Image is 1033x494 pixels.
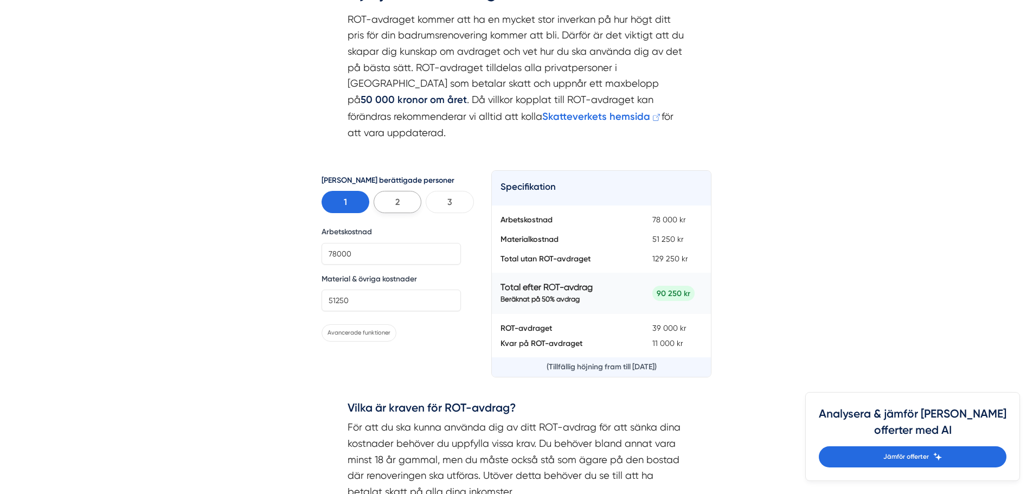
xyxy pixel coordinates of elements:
p: Total efter ROT-avdrag [501,281,626,293]
div: (Tillfällig höjning fram till [DATE]) [492,357,711,377]
div: 78 000 kr [644,214,711,225]
span: Jämför offerter [883,452,929,462]
button: 3 [426,191,473,213]
label: Arbetskostnad [322,226,461,238]
label: Material & övriga kostnader [322,273,461,285]
strong: 50 000 kronor om året [361,94,467,106]
div: Kvar på ROT-avdraget [492,338,635,349]
h6: [PERSON_NAME] berättigade personer [322,175,474,187]
strong: Skatteverkets hemsida [542,111,650,123]
p: Beräknat på 50% avdrag [501,294,626,305]
a: Skatteverkets hemsida [542,111,662,122]
button: 1 [322,191,369,213]
h5: Specifikation [501,179,703,197]
div: 11 000 kr [644,338,711,349]
div: 129 250 kr [644,253,711,264]
h4: Analysera & jämför [PERSON_NAME] offerter med AI [819,406,1006,446]
a: Jämför offerter [819,446,1006,467]
div: Arbetskostnad [492,214,635,225]
div: 39 000 kr [644,323,711,333]
h4: Vilka är kraven för ROT-avdrag? [348,400,686,419]
span: 90 250 kr [652,286,695,301]
div: Materialkostnad [492,234,635,245]
div: 51 250 kr [644,234,711,245]
div: Total utan ROT-avdraget [492,253,635,264]
p: ROT-avdraget kommer att ha en mycket stor inverkan på hur högt ditt pris för din badrumsrenoverin... [348,11,686,142]
button: Avancerade funktioner [322,324,396,341]
button: 2 [374,191,421,213]
div: ROT-avdraget [492,323,635,333]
